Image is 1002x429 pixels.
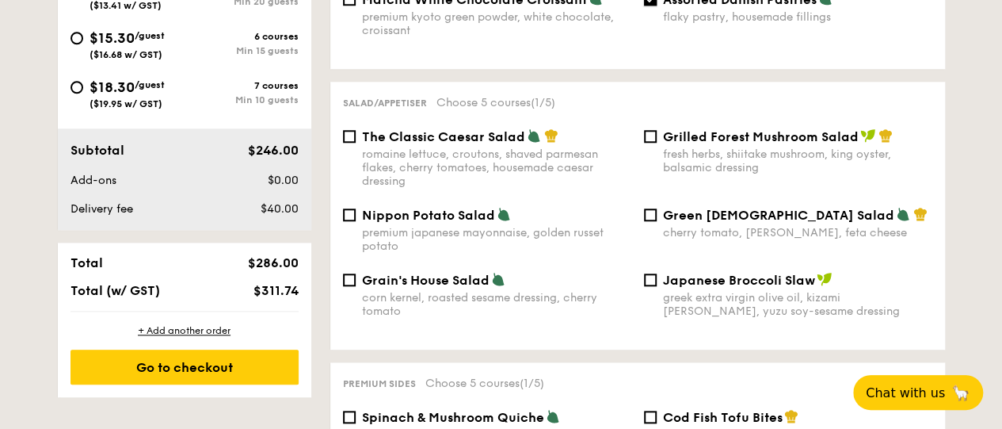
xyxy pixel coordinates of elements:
[343,378,416,389] span: Premium sides
[663,10,932,24] div: flaky pastry, housemade fillings
[362,147,631,188] div: romaine lettuce, croutons, shaved parmesan flakes, cherry tomatoes, housemade caesar dressing
[267,174,298,187] span: $0.00
[70,202,133,216] span: Delivery fee
[663,410,783,425] span: Cod Fish Tofu Bites
[644,130,657,143] input: Grilled Forest Mushroom Saladfresh herbs, shiitake mushroom, king oyster, balsamic dressing
[247,255,298,270] span: $286.00
[362,208,495,223] span: Nippon Potato Salad
[663,226,932,239] div: cherry tomato, [PERSON_NAME], feta cheese
[527,128,541,143] img: icon-vegetarian.fe4039eb.svg
[860,128,876,143] img: icon-vegan.f8ff3823.svg
[70,143,124,158] span: Subtotal
[491,272,505,286] img: icon-vegetarian.fe4039eb.svg
[663,291,932,318] div: greek extra virgin olive oil, kizami [PERSON_NAME], yuzu soy-sesame dressing
[70,324,299,337] div: + Add another order
[520,377,544,390] span: (1/5)
[784,409,798,423] img: icon-chef-hat.a58ddaea.svg
[644,209,657,221] input: Green [DEMOGRAPHIC_DATA] Saladcherry tomato, [PERSON_NAME], feta cheese
[425,377,544,390] span: Choose 5 courses
[260,202,298,216] span: $40.00
[343,411,356,423] input: Spinach & Mushroom Quichebite-sized base, button mushroom, cheddar
[531,96,555,109] span: (1/5)
[343,130,356,143] input: The Classic Caesar Saladromaine lettuce, croutons, shaved parmesan flakes, cherry tomatoes, house...
[663,147,932,174] div: fresh herbs, shiitake mushroom, king oyster, balsamic dressing
[90,98,162,109] span: ($19.95 w/ GST)
[644,411,657,423] input: Cod Fish Tofu Bitesfish meat tofu cubes, tri-colour capsicum, thai chilli sauce
[362,273,490,288] span: Grain's House Salad
[185,80,299,91] div: 7 courses
[362,10,631,37] div: premium kyoto green powder, white chocolate, croissant
[436,96,555,109] span: Choose 5 courses
[951,384,970,402] span: 🦙
[913,207,928,221] img: icon-chef-hat.a58ddaea.svg
[90,79,135,96] span: $18.30
[185,45,299,56] div: Min 15 guests
[362,226,631,253] div: premium japanese mayonnaise, golden russet potato
[185,31,299,42] div: 6 courses
[343,209,356,221] input: Nippon Potato Saladpremium japanese mayonnaise, golden russet potato
[247,143,298,158] span: $246.00
[135,30,165,41] span: /guest
[70,255,103,270] span: Total
[70,283,160,298] span: Total (w/ GST)
[663,129,859,144] span: Grilled Forest Mushroom Salad
[70,81,83,94] input: $18.30/guest($19.95 w/ GST)7 coursesMin 10 guests
[663,208,894,223] span: Green [DEMOGRAPHIC_DATA] Salad
[343,274,356,286] input: Grain's House Saladcorn kernel, roasted sesame dressing, cherry tomato
[644,274,657,286] input: Japanese Broccoli Slawgreek extra virgin olive oil, kizami [PERSON_NAME], yuzu soy-sesame dressing
[362,129,525,144] span: The Classic Caesar Salad
[817,272,832,286] img: icon-vegan.f8ff3823.svg
[878,128,893,143] img: icon-chef-hat.a58ddaea.svg
[546,409,560,423] img: icon-vegetarian.fe4039eb.svg
[253,283,298,298] span: $311.74
[663,273,815,288] span: Japanese Broccoli Slaw
[90,49,162,60] span: ($16.68 w/ GST)
[135,79,165,90] span: /guest
[90,29,135,47] span: $15.30
[70,174,116,187] span: Add-ons
[497,207,511,221] img: icon-vegetarian.fe4039eb.svg
[544,128,558,143] img: icon-chef-hat.a58ddaea.svg
[362,410,544,425] span: Spinach & Mushroom Quiche
[70,350,299,385] div: Go to checkout
[896,207,910,221] img: icon-vegetarian.fe4039eb.svg
[866,385,945,400] span: Chat with us
[853,375,983,410] button: Chat with us🦙
[343,98,427,109] span: Salad/Appetiser
[185,94,299,105] div: Min 10 guests
[70,32,83,44] input: $15.30/guest($16.68 w/ GST)6 coursesMin 15 guests
[362,291,631,318] div: corn kernel, roasted sesame dressing, cherry tomato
